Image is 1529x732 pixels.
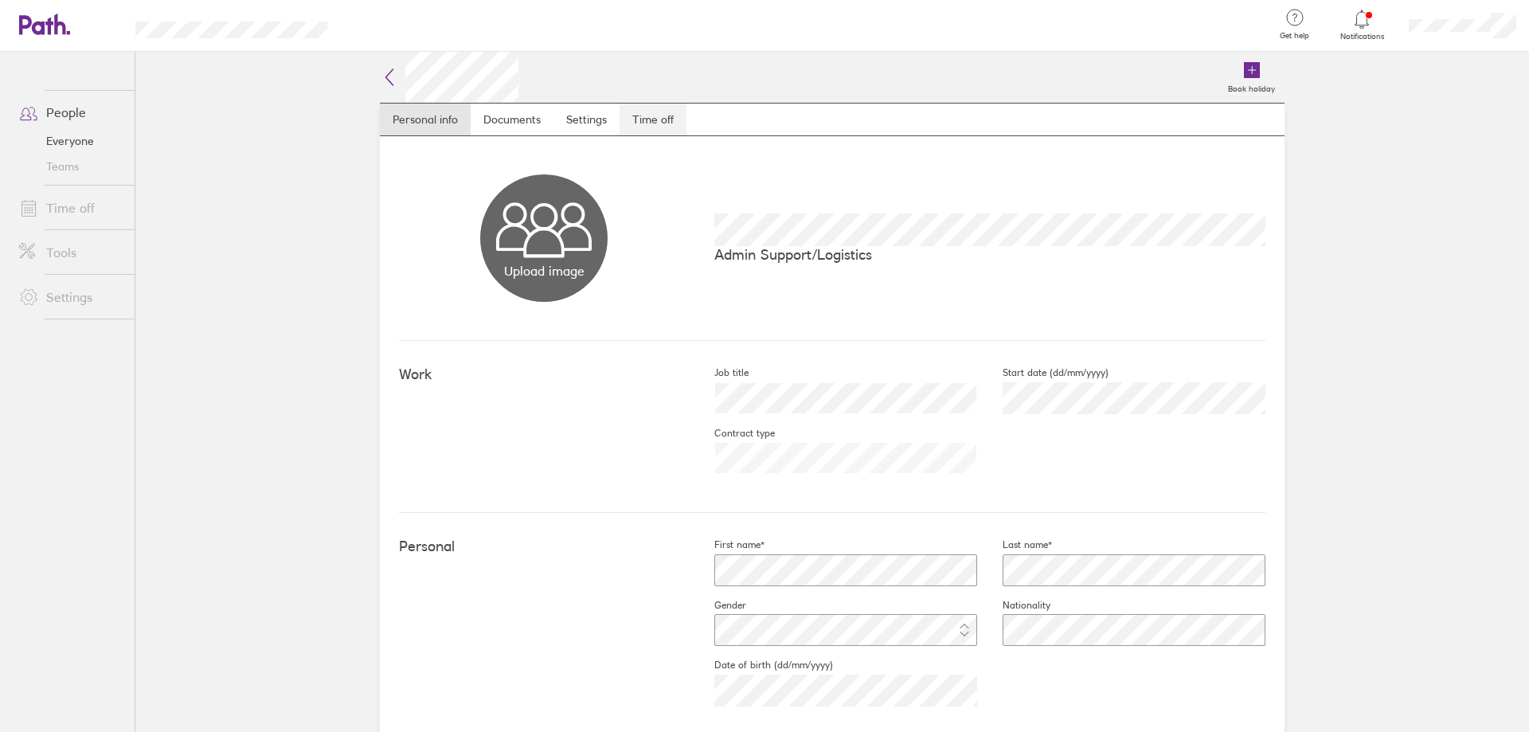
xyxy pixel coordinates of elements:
h4: Personal [399,538,689,555]
a: Book holiday [1218,52,1285,103]
a: Personal info [380,104,471,135]
a: People [6,96,135,128]
a: Time off [620,104,686,135]
a: Time off [6,192,135,224]
label: Job title [689,366,749,379]
label: Last name* [977,538,1052,551]
a: Notifications [1336,8,1388,41]
p: Admin Support/Logistics [714,246,1265,263]
span: Get help [1269,31,1320,41]
label: Contract type [689,427,775,440]
label: Nationality [977,599,1050,612]
span: Notifications [1336,32,1388,41]
label: Gender [689,599,746,612]
label: Book holiday [1218,80,1285,94]
a: Settings [6,281,135,313]
a: Teams [6,154,135,179]
label: Date of birth (dd/mm/yyyy) [689,659,833,671]
a: Tools [6,237,135,268]
h4: Work [399,366,689,383]
a: Settings [553,104,620,135]
label: First name* [689,538,764,551]
a: Everyone [6,128,135,154]
label: Start date (dd/mm/yyyy) [977,366,1109,379]
a: Documents [471,104,553,135]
